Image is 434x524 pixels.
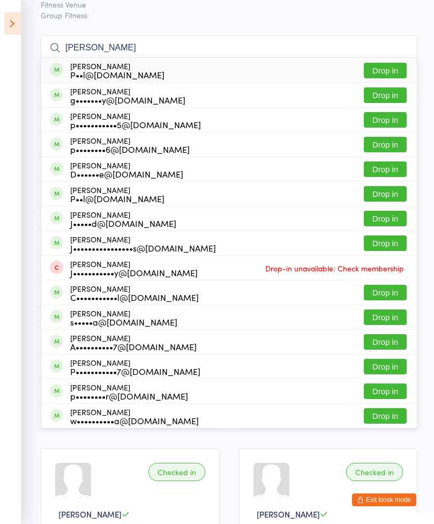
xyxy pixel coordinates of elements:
button: Drop in [364,112,407,128]
div: [PERSON_NAME] [70,260,198,277]
button: Drop in [364,63,407,78]
div: [PERSON_NAME] [70,309,177,326]
div: [PERSON_NAME] [70,161,183,178]
div: [PERSON_NAME] [70,62,164,79]
div: [PERSON_NAME] [70,210,176,227]
div: p••••••••6@[DOMAIN_NAME] [70,145,190,153]
span: [PERSON_NAME] [58,508,122,520]
button: Drop in [364,408,407,424]
button: Drop in [364,383,407,399]
button: Drop in [364,186,407,202]
div: J••••••••••••••••s@[DOMAIN_NAME] [70,243,216,252]
div: s•••••a@[DOMAIN_NAME] [70,318,177,326]
div: Checked in [148,463,205,481]
button: Drop in [364,161,407,177]
button: Drop in [364,309,407,325]
div: w••••••••••a@[DOMAIN_NAME] [70,416,199,425]
div: P•••••••••••7@[DOMAIN_NAME] [70,367,200,375]
div: P••l@[DOMAIN_NAME] [70,194,164,203]
div: p•••••••••••5@[DOMAIN_NAME] [70,120,201,129]
div: [PERSON_NAME] [70,136,190,153]
button: Drop in [364,211,407,226]
div: D••••••e@[DOMAIN_NAME] [70,169,183,178]
button: Drop in [364,359,407,374]
div: p••••••••r@[DOMAIN_NAME] [70,392,188,400]
input: Search [41,35,417,60]
div: g•••••••y@[DOMAIN_NAME] [70,95,185,104]
div: J•••••••••••y@[DOMAIN_NAME] [70,268,198,277]
button: Drop in [364,137,407,152]
div: [PERSON_NAME] [70,186,164,203]
div: [PERSON_NAME] [70,383,188,400]
span: Drop-in unavailable: Check membership [263,260,407,276]
div: [PERSON_NAME] [70,235,216,252]
div: [PERSON_NAME] [70,112,201,129]
div: [PERSON_NAME] [70,87,185,104]
div: A••••••••••7@[DOMAIN_NAME] [70,342,197,351]
button: Drop in [364,334,407,350]
button: Drop in [364,235,407,251]
button: Drop in [364,87,407,103]
div: Checked in [346,463,403,481]
div: [PERSON_NAME] [70,408,199,425]
button: Exit kiosk mode [352,493,416,506]
div: P••l@[DOMAIN_NAME] [70,70,164,79]
button: Drop in [364,285,407,300]
div: [PERSON_NAME] [70,358,200,375]
div: [PERSON_NAME] [70,284,199,301]
span: [PERSON_NAME] [257,508,320,520]
span: Group Fitness [41,10,417,20]
div: J•••••d@[DOMAIN_NAME] [70,219,176,227]
div: [PERSON_NAME] [70,334,197,351]
div: C•••••••••••l@[DOMAIN_NAME] [70,293,199,301]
